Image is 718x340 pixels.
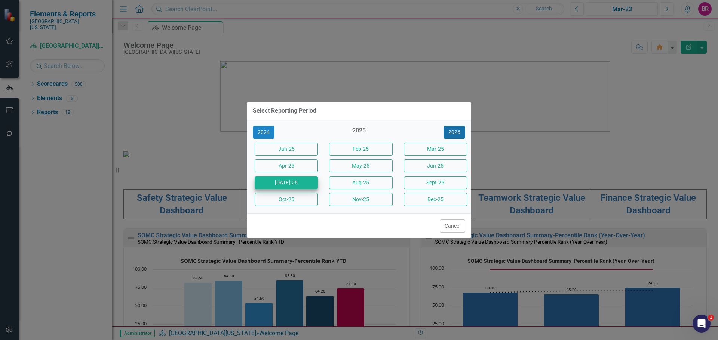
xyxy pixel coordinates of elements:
[404,143,467,156] button: Mar-25
[693,315,711,333] iframe: Intercom live chat
[329,143,392,156] button: Feb-25
[253,126,274,139] button: 2024
[708,315,714,321] span: 1
[440,219,465,233] button: Cancel
[327,127,390,139] div: 2025
[255,193,318,206] button: Oct-25
[329,159,392,172] button: May-25
[255,143,318,156] button: Jan-25
[444,126,465,139] button: 2026
[404,176,467,189] button: Sept-25
[255,176,318,189] button: [DATE]-25
[329,176,392,189] button: Aug-25
[255,159,318,172] button: Apr-25
[253,107,316,114] div: Select Reporting Period
[404,193,467,206] button: Dec-25
[404,159,467,172] button: Jun-25
[329,193,392,206] button: Nov-25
